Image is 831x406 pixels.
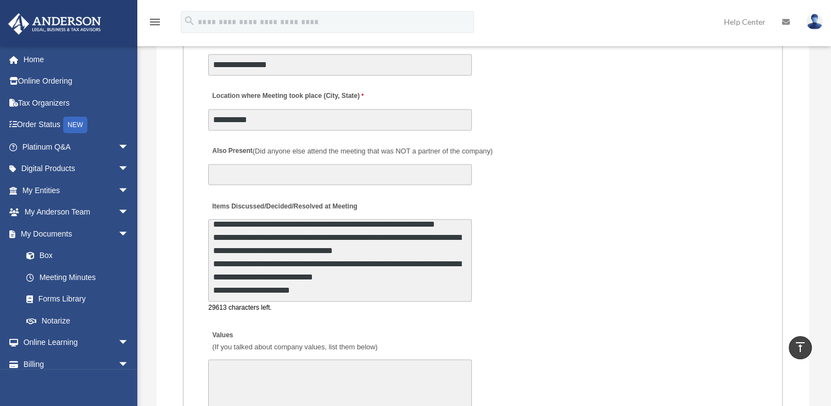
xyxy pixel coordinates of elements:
[8,223,146,245] a: My Documentsarrow_drop_down
[118,158,140,180] span: arrow_drop_down
[118,201,140,224] span: arrow_drop_down
[15,266,140,288] a: Meeting Minutes
[8,158,146,180] a: Digital Productsarrow_drop_down
[212,342,377,350] span: (If you talked about company values, list them below)
[8,201,146,223] a: My Anderson Teamarrow_drop_down
[8,353,146,375] a: Billingarrow_drop_down
[208,199,360,213] label: Items Discussed/Decided/Resolved at Meeting
[118,353,140,376] span: arrow_drop_down
[208,301,472,313] div: 29613 characters left.
[118,332,140,354] span: arrow_drop_down
[8,179,146,201] a: My Entitiesarrow_drop_down
[15,245,146,267] a: Box
[5,13,104,35] img: Anderson Advisors Platinum Portal
[794,341,807,354] i: vertical_align_top
[253,147,493,155] span: (Did anyone else attend the meeting that was NOT a partner of the company)
[8,114,146,136] a: Order StatusNEW
[148,19,161,29] a: menu
[15,288,146,310] a: Forms Library
[63,117,87,133] div: NEW
[8,92,146,114] a: Tax Organizers
[8,332,146,354] a: Online Learningarrow_drop_down
[118,223,140,245] span: arrow_drop_down
[183,15,196,27] i: search
[208,89,366,104] label: Location where Meeting took place (City, State)
[208,328,380,354] label: Values
[806,14,823,30] img: User Pic
[148,15,161,29] i: menu
[8,48,146,70] a: Home
[789,336,812,359] a: vertical_align_top
[118,179,140,202] span: arrow_drop_down
[15,310,146,332] a: Notarize
[208,144,495,159] label: Also Present
[118,136,140,158] span: arrow_drop_down
[8,70,146,92] a: Online Ordering
[8,136,146,158] a: Platinum Q&Aarrow_drop_down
